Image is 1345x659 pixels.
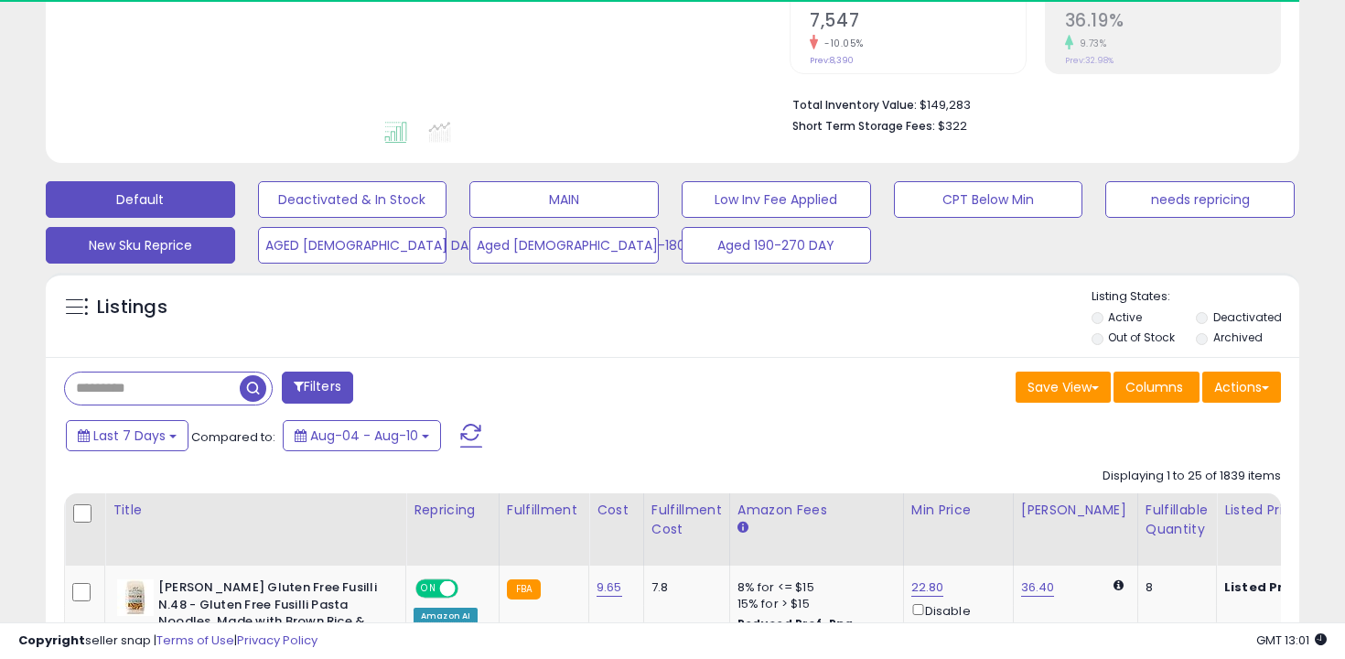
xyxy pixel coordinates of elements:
[1114,372,1200,403] button: Columns
[237,632,317,649] a: Privacy Policy
[1103,468,1281,485] div: Displaying 1 to 25 of 1839 items
[1213,329,1263,345] label: Archived
[1073,37,1107,50] small: 9.73%
[597,578,622,597] a: 9.65
[1021,501,1130,520] div: [PERSON_NAME]
[283,420,441,451] button: Aug-04 - Aug-10
[1021,578,1055,597] a: 36.40
[1202,372,1281,403] button: Actions
[792,97,917,113] b: Total Inventory Value:
[117,579,154,616] img: 41YrtvH6F6L._SL40_.jpg
[894,181,1083,218] button: CPT Below Min
[810,55,854,66] small: Prev: 8,390
[1224,578,1307,596] b: Listed Price:
[258,181,447,218] button: Deactivated & In Stock
[156,632,234,649] a: Terms of Use
[682,227,871,264] button: Aged 190-270 DAY
[737,596,889,612] div: 15% for > $15
[507,501,581,520] div: Fulfillment
[46,181,235,218] button: Default
[1065,10,1280,35] h2: 36.19%
[1105,181,1295,218] button: needs repricing
[97,295,167,320] h5: Listings
[469,181,659,218] button: MAIN
[18,632,317,650] div: seller snap | |
[113,501,398,520] div: Title
[1146,579,1202,596] div: 8
[682,181,871,218] button: Low Inv Fee Applied
[1016,372,1111,403] button: Save View
[1108,329,1175,345] label: Out of Stock
[911,600,999,654] div: Disable auto adjust min
[456,581,485,597] span: OFF
[46,227,235,264] button: New Sku Reprice
[911,578,944,597] a: 22.80
[651,501,722,539] div: Fulfillment Cost
[737,501,896,520] div: Amazon Fees
[414,501,491,520] div: Repricing
[938,117,967,135] span: $322
[1065,55,1114,66] small: Prev: 32.98%
[1125,378,1183,396] span: Columns
[1108,309,1142,325] label: Active
[417,581,440,597] span: ON
[507,579,541,600] small: FBA
[810,10,1025,35] h2: 7,547
[66,420,188,451] button: Last 7 Days
[651,579,716,596] div: 7.8
[737,579,889,596] div: 8% for <= $15
[792,92,1267,114] li: $149,283
[737,520,748,536] small: Amazon Fees.
[597,501,636,520] div: Cost
[1213,309,1282,325] label: Deactivated
[1092,288,1300,306] p: Listing States:
[1146,501,1209,539] div: Fulfillable Quantity
[818,37,864,50] small: -10.05%
[469,227,659,264] button: Aged [DEMOGRAPHIC_DATA]-180 DAY
[310,427,418,445] span: Aug-04 - Aug-10
[792,118,935,134] b: Short Term Storage Fees:
[282,372,353,404] button: Filters
[191,428,275,446] span: Compared to:
[258,227,447,264] button: AGED [DEMOGRAPHIC_DATA] DAY
[911,501,1006,520] div: Min Price
[1256,632,1327,649] span: 2025-08-18 13:01 GMT
[18,632,85,649] strong: Copyright
[93,427,166,445] span: Last 7 Days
